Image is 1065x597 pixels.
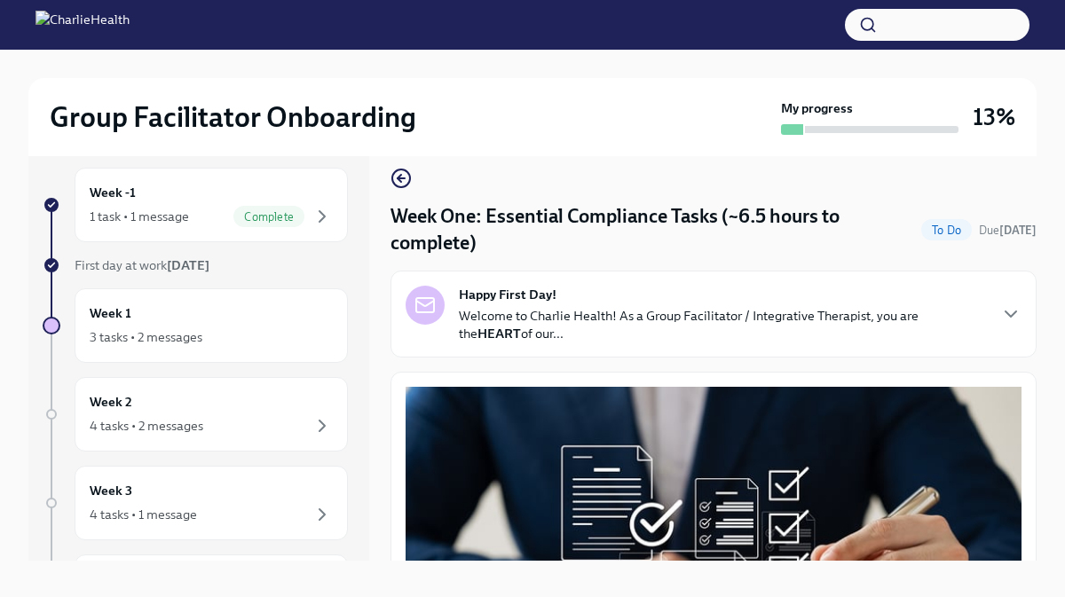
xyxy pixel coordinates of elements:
h6: Week 3 [90,481,132,500]
span: To Do [921,224,972,237]
span: First day at work [75,257,209,273]
span: Due [979,224,1037,237]
a: Week 34 tasks • 1 message [43,466,348,540]
div: 4 tasks • 1 message [90,506,197,523]
a: Week -11 task • 1 messageComplete [43,168,348,242]
h2: Group Facilitator Onboarding [50,99,416,135]
h6: Week -1 [90,183,136,202]
strong: Happy First Day! [459,286,556,303]
p: Welcome to Charlie Health! As a Group Facilitator / Integrative Therapist, you are the of our... [459,307,986,342]
a: Week 24 tasks • 2 messages [43,377,348,452]
a: Week 13 tasks • 2 messages [43,288,348,363]
a: First day at work[DATE] [43,256,348,274]
strong: My progress [781,99,853,117]
h4: Week One: Essential Compliance Tasks (~6.5 hours to complete) [390,203,914,256]
span: October 13th, 2025 10:00 [979,222,1037,239]
strong: HEART [477,326,521,342]
div: 4 tasks • 2 messages [90,417,203,435]
h6: Week 2 [90,392,132,412]
h6: Week 1 [90,303,131,323]
h3: 13% [973,101,1015,133]
div: 3 tasks • 2 messages [90,328,202,346]
span: Complete [233,210,304,224]
strong: [DATE] [999,224,1037,237]
strong: [DATE] [167,257,209,273]
img: CharlieHealth [35,11,130,39]
div: 1 task • 1 message [90,208,189,225]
